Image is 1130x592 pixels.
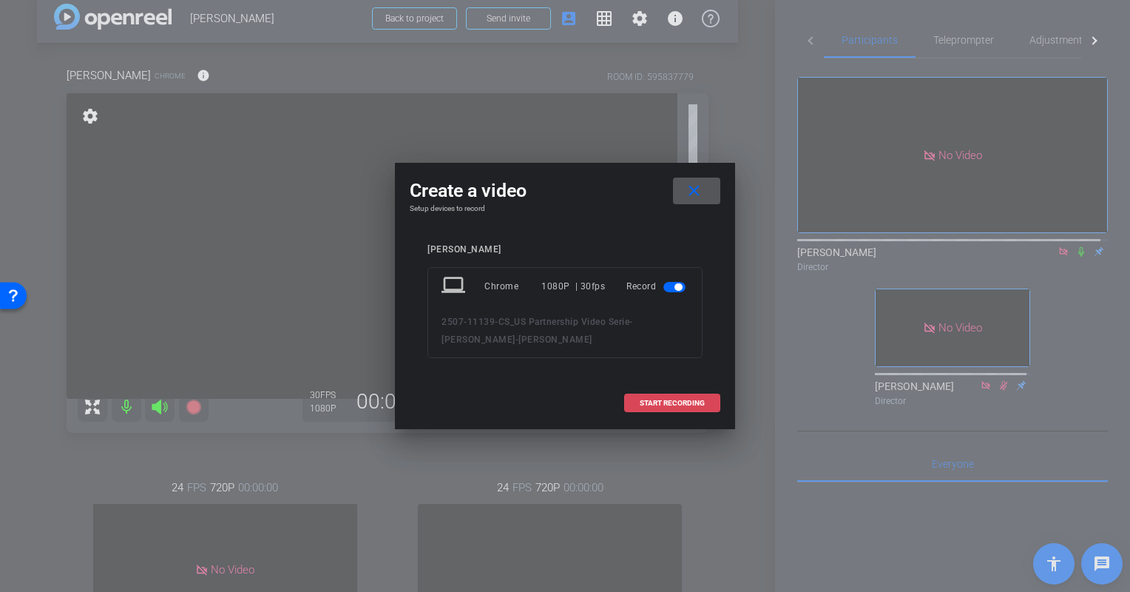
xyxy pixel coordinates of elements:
[685,182,703,201] mat-icon: close
[640,400,705,407] span: START RECORDING
[410,204,720,213] h4: Setup devices to record
[427,244,703,255] div: [PERSON_NAME]
[626,273,689,300] div: Record
[410,178,720,204] div: Create a video
[518,334,592,345] span: [PERSON_NAME]
[441,334,515,345] span: [PERSON_NAME]
[515,334,519,345] span: -
[629,317,633,327] span: -
[441,317,629,327] span: 2507-11139-CS_US Partnership Video Serie
[541,273,605,300] div: 1080P | 30fps
[624,394,720,412] button: START RECORDING
[484,273,541,300] div: Chrome
[441,273,468,300] mat-icon: laptop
